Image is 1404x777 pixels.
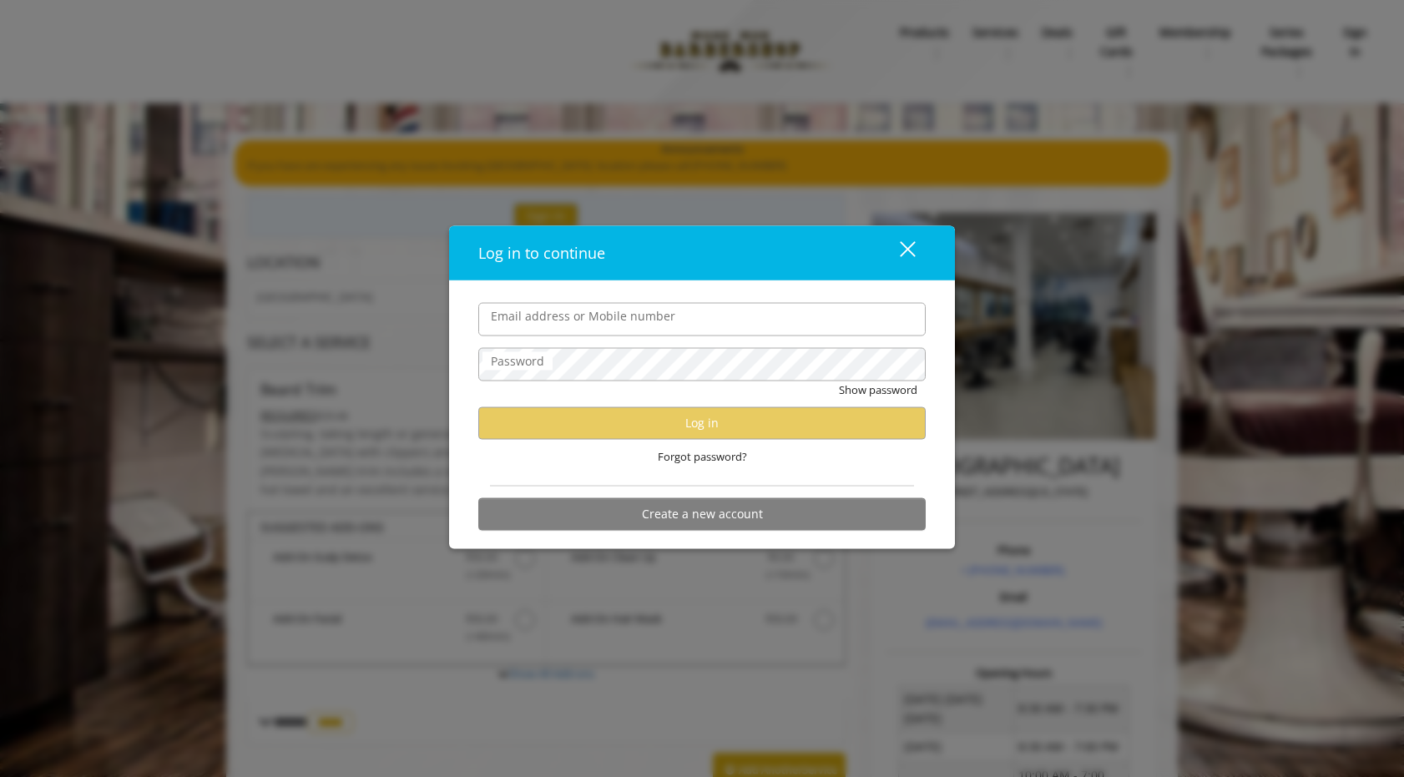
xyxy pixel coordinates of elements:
span: Log in to continue [478,242,605,262]
div: close dialog [881,240,914,265]
input: Email address or Mobile number [478,302,926,336]
button: Show password [839,381,917,398]
span: Forgot password? [658,447,747,465]
label: Email address or Mobile number [482,306,684,325]
button: Create a new account [478,497,926,530]
label: Password [482,351,553,370]
button: Log in [478,406,926,439]
button: close dialog [869,235,926,270]
input: Password [478,347,926,381]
